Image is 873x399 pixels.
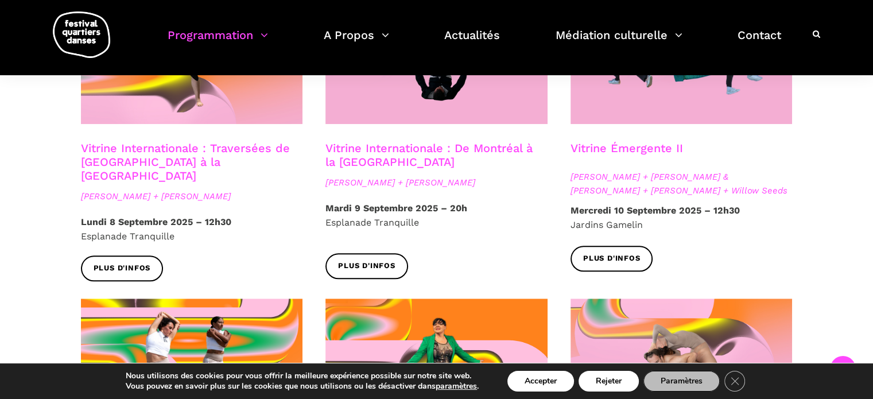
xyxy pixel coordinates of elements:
[643,371,720,392] button: Paramètres
[126,371,479,381] p: Nous utilisons des cookies pour vous offrir la meilleure expérience possible sur notre site web.
[325,141,533,169] a: Vitrine Internationale : De Montréal à la [GEOGRAPHIC_DATA]
[738,25,781,59] a: Contact
[325,253,408,279] a: Plus d'infos
[168,25,268,59] a: Programmation
[571,205,740,216] strong: Mercredi 10 Septembre 2025 – 12h30
[53,11,110,58] img: logo-fqd-med
[325,217,419,228] span: Esplanade Tranquille
[325,176,548,189] span: [PERSON_NAME] + [PERSON_NAME]
[507,371,574,392] button: Accepter
[571,141,683,155] a: Vitrine Émergente II
[81,216,231,227] strong: Lundi 8 Septembre 2025 – 12h30
[81,189,303,203] span: [PERSON_NAME] + [PERSON_NAME]
[583,253,641,265] span: Plus d'infos
[571,246,653,272] a: Plus d'infos
[94,262,151,274] span: Plus d'infos
[571,170,793,197] span: [PERSON_NAME] + [PERSON_NAME] & [PERSON_NAME] + [PERSON_NAME] + Willow Seeds
[571,219,643,230] span: Jardins Gamelin
[579,371,639,392] button: Rejeter
[81,141,290,183] a: Vitrine Internationale : Traversées de [GEOGRAPHIC_DATA] à la [GEOGRAPHIC_DATA]
[724,371,745,392] button: Close GDPR Cookie Banner
[338,260,395,272] span: Plus d'infos
[444,25,500,59] a: Actualités
[324,25,389,59] a: A Propos
[325,203,467,214] strong: Mardi 9 Septembre 2025 – 20h
[81,255,164,281] a: Plus d'infos
[436,381,477,392] button: paramètres
[81,231,174,242] span: Esplanade Tranquille
[126,381,479,392] p: Vous pouvez en savoir plus sur les cookies que nous utilisons ou les désactiver dans .
[556,25,682,59] a: Médiation culturelle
